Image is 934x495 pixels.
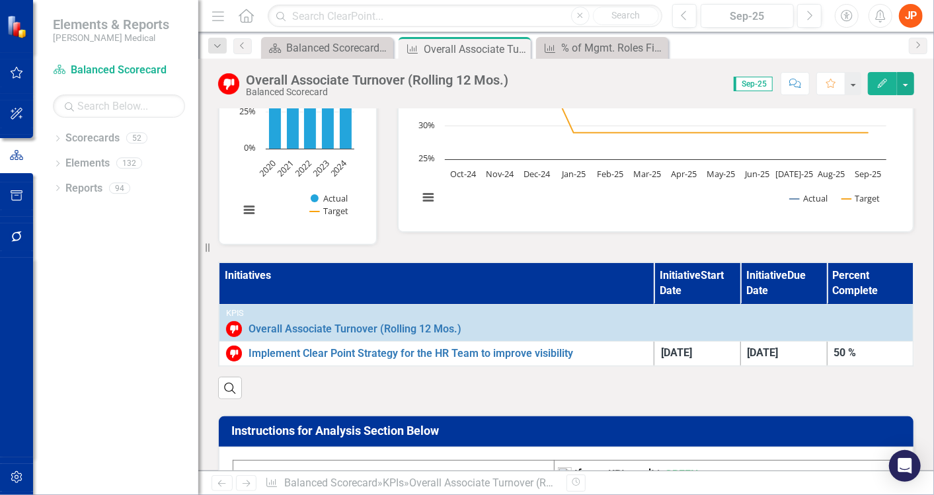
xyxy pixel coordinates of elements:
[790,193,828,204] button: Show Actual
[268,5,662,28] input: Search ClearPoint...
[240,200,258,219] button: View chart menu, Chart
[340,97,352,149] path: 2024, 35.6. Actual.
[827,342,914,367] td: Double-Click to Edit
[218,73,239,95] img: Below Target
[286,40,390,56] div: Balanced Scorecard Welcome Page
[219,305,914,342] td: Double-Click to Edit Right Click for Context Menu
[775,168,813,180] text: [DATE]-25
[53,32,169,43] small: [PERSON_NAME] Medical
[265,476,556,491] div: » »
[284,476,377,489] a: Balanced Scorecard
[322,76,334,149] path: 2023, 49.9. Actual.
[524,168,551,180] text: Dec-24
[304,73,317,149] path: 2022, 51.7. Actual.
[818,168,845,180] text: Aug-25
[561,168,586,180] text: Jan-25
[450,168,477,180] text: Oct-24
[231,424,906,438] h3: Instructions for Analysis Section Below
[249,348,647,360] a: Implement Clear Point Strategy for the HR Team to improve visibility
[734,77,773,91] span: Sep-25
[558,467,572,481] img: mceclip1%20v16.png
[418,119,435,131] text: 30%
[244,141,256,153] text: 0%
[665,467,698,480] span: GREEN
[257,157,279,179] text: 2020
[65,156,110,171] a: Elements
[53,95,185,118] input: Search Below...
[269,71,352,149] g: Actual, series 1 of 2. Bar series with 5 bars.
[748,346,779,359] span: [DATE]
[412,20,893,218] svg: Interactive chart
[65,131,120,146] a: Scorecards
[264,40,390,56] a: Balanced Scorecard Welcome Page
[701,4,794,28] button: Sep-25
[274,157,296,179] text: 2021
[233,32,361,231] svg: Interactive chart
[418,152,435,164] text: 25%
[126,133,147,144] div: 52
[311,193,348,204] button: Show Actual
[53,63,185,78] a: Balanced Scorecard
[323,205,348,217] text: Target
[310,157,332,179] text: 2023
[310,206,348,217] button: Show Target
[740,342,827,367] td: Double-Click to Edit
[855,168,881,180] text: Sep-25
[561,40,665,56] div: % of Mgmt. Roles Filled with Internal Candidates (Rolling 12 Mos.)
[269,93,282,149] path: 2020, 38. Actual.
[671,168,697,180] text: Apr-25
[409,476,616,489] div: Overall Associate Turnover (Rolling 12 Mos.)
[486,168,514,180] text: Nov-24
[855,192,880,204] text: Target
[226,309,906,318] div: KPIs
[834,346,906,361] div: 50 %
[246,87,508,97] div: Balanced Scorecard
[597,168,623,180] text: Feb-25
[219,342,654,367] td: Double-Click to Edit Right Click for Context Menu
[323,192,348,204] text: Actual
[226,346,242,362] img: Below Target
[287,71,299,149] path: 2021, 53. Actual.
[7,15,30,38] img: ClearPoint Strategy
[383,476,404,489] a: KPIs
[419,188,438,206] button: View chart menu, Chart
[53,17,169,32] span: Elements & Reports
[705,9,789,24] div: Sep-25
[633,168,661,180] text: Mar-25
[539,40,665,56] a: % of Mgmt. Roles Filled with Internal Candidates (Rolling 12 Mos.)
[899,4,923,28] button: JP
[661,346,692,359] span: [DATE]
[574,467,701,480] strong: If your KPI result is :
[842,193,880,204] button: Show Target
[707,168,735,180] text: May-25
[744,168,769,180] text: Jun-25
[593,7,659,25] button: Search
[424,41,527,57] div: Overall Associate Turnover (Rolling 12 Mos.)
[226,321,242,337] img: Below Target
[611,10,640,20] span: Search
[249,323,906,335] a: Overall Associate Turnover (Rolling 12 Mos.)
[328,157,350,179] text: 2024
[412,20,900,218] div: Chart. Highcharts interactive chart.
[246,73,508,87] div: Overall Associate Turnover (Rolling 12 Mos.)
[803,192,828,204] text: Actual
[233,32,363,231] div: Chart. Highcharts interactive chart.
[116,158,142,169] div: 132
[109,182,130,194] div: 94
[239,105,256,117] text: 25%
[292,157,314,179] text: 2022
[65,181,102,196] a: Reports
[654,342,740,367] td: Double-Click to Edit
[889,450,921,482] div: Open Intercom Messenger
